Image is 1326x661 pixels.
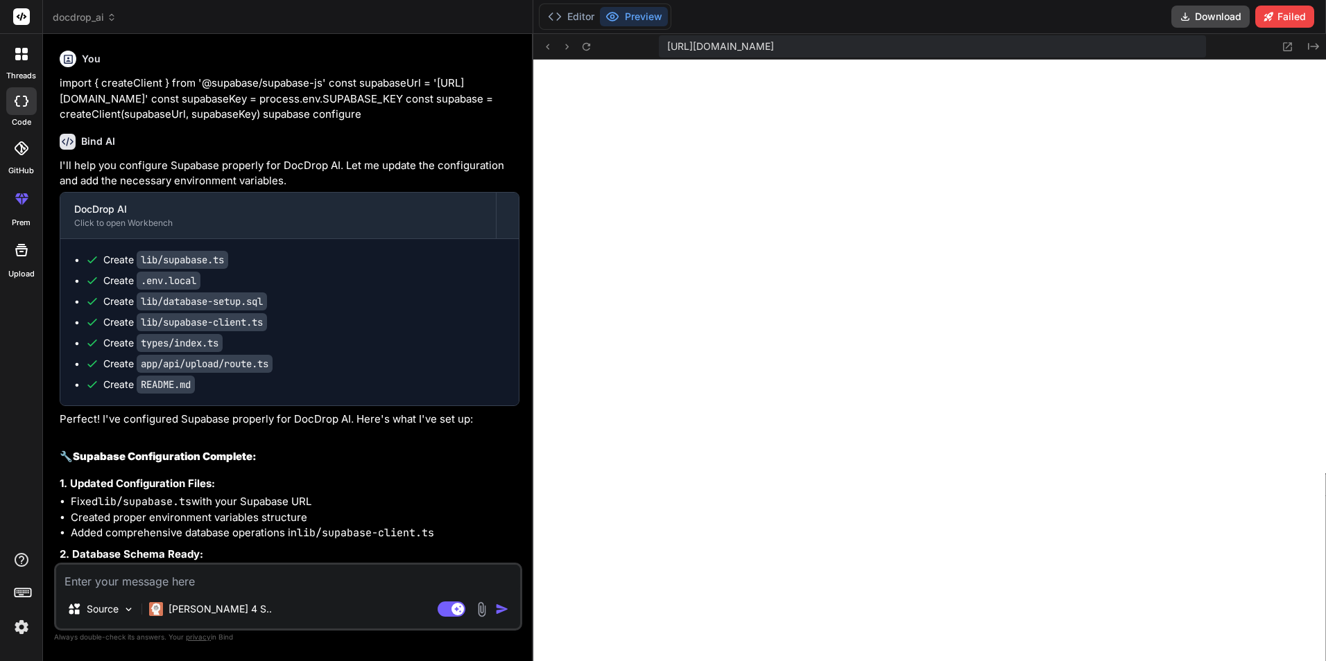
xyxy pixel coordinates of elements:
[533,60,1326,661] iframe: Preview
[12,217,31,229] label: prem
[60,449,519,465] h2: 🔧
[103,253,228,267] div: Create
[542,7,600,26] button: Editor
[60,193,496,238] button: DocDrop AIClick to open Workbench
[103,274,200,288] div: Create
[60,76,519,123] p: import { createClient } from '@supabase/supabase-js' const supabaseUrl = '[URL][DOMAIN_NAME]' con...
[103,294,267,308] div: Create
[8,268,35,280] label: Upload
[60,412,519,428] p: Perfect! I've configured Supabase properly for DocDrop AI. Here's what I've set up:
[71,525,519,541] li: Added comprehensive database operations in
[1171,6,1250,28] button: Download
[137,251,228,269] code: lib/supabase.ts
[137,355,273,373] code: app/api/upload/route.ts
[71,510,519,526] li: Created proper environment variables structure
[71,494,519,510] li: Fixed with your Supabase URL
[12,116,31,128] label: code
[103,357,273,371] div: Create
[137,272,200,290] code: .env.local
[186,633,211,641] span: privacy
[60,477,215,490] strong: 1. Updated Configuration Files:
[81,134,115,148] h6: Bind AI
[103,336,223,350] div: Create
[103,378,195,391] div: Create
[87,602,119,616] p: Source
[6,70,36,82] label: threads
[74,218,482,229] div: Click to open Workbench
[667,39,774,53] span: [URL][DOMAIN_NAME]
[297,526,434,540] code: lib/supabase-client.ts
[53,10,117,24] span: docdrop_ai
[495,602,509,616] img: icon
[82,52,101,66] h6: You
[474,601,490,617] img: attachment
[73,450,257,463] strong: Supabase Configuration Complete:
[103,315,267,329] div: Create
[149,602,163,616] img: Claude 4 Sonnet
[60,158,519,189] p: I'll help you configure Supabase properly for DocDrop AI. Let me update the configuration and add...
[74,202,482,216] div: DocDrop AI
[60,547,203,561] strong: 2. Database Schema Ready:
[10,615,33,639] img: settings
[123,603,135,615] img: Pick Models
[54,631,522,644] p: Always double-check its answers. Your in Bind
[137,313,267,331] code: lib/supabase-client.ts
[137,334,223,352] code: types/index.ts
[600,7,668,26] button: Preview
[1255,6,1314,28] button: Failed
[137,376,195,394] code: README.md
[98,495,191,509] code: lib/supabase.ts
[8,165,34,177] label: GitHub
[137,292,267,310] code: lib/database-setup.sql
[169,602,272,616] p: [PERSON_NAME] 4 S..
